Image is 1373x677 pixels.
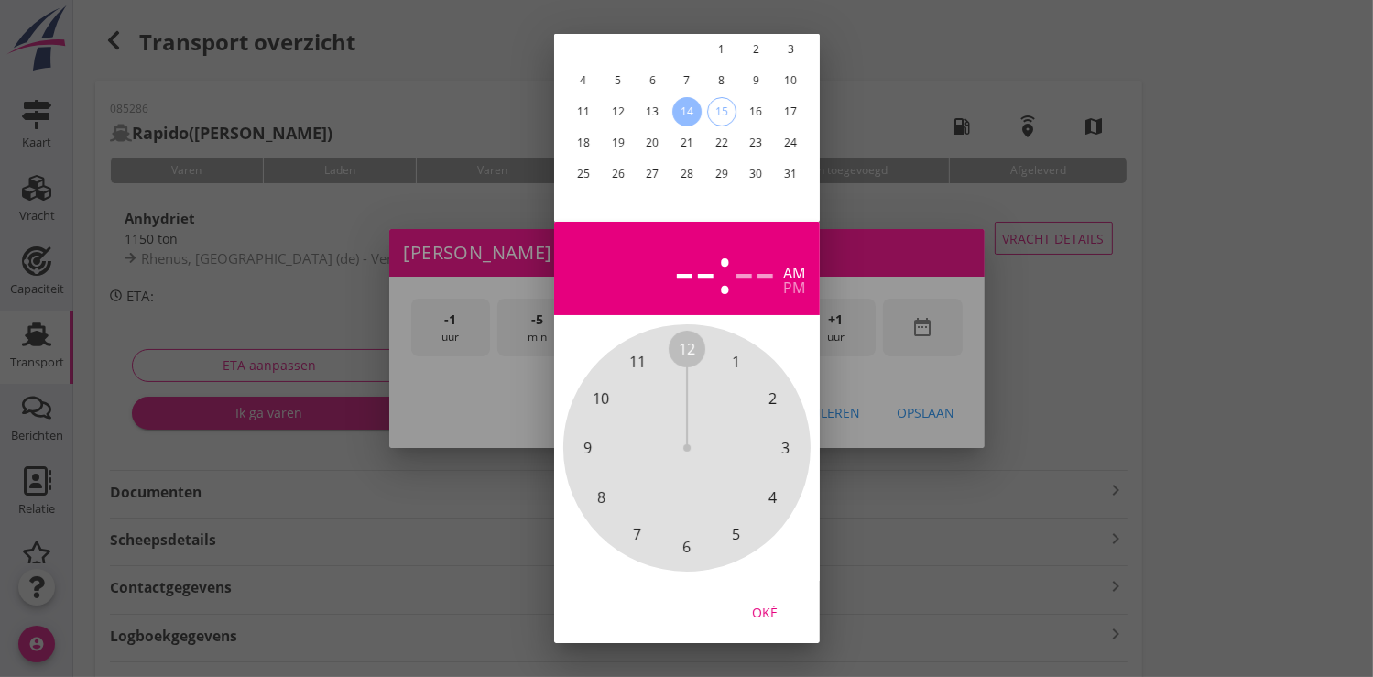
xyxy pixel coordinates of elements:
[741,35,770,64] button: 2
[776,66,805,95] button: 10
[706,128,736,158] button: 22
[732,351,740,373] span: 1
[783,266,805,280] div: am
[706,97,736,126] button: 15
[725,595,805,628] button: Oké
[776,128,805,158] button: 24
[741,66,770,95] button: 9
[583,437,592,459] span: 9
[637,97,667,126] button: 13
[707,98,735,126] div: 15
[629,351,646,373] span: 11
[741,97,770,126] button: 16
[596,486,605,508] span: 8
[637,159,667,189] button: 27
[593,388,609,409] span: 10
[682,536,691,558] span: 6
[741,159,770,189] button: 30
[706,66,736,95] button: 8
[603,66,632,95] button: 5
[603,97,632,126] button: 12
[671,159,701,189] button: 28
[706,35,736,64] button: 1
[732,522,740,544] span: 5
[603,159,632,189] button: 26
[739,602,790,621] div: Oké
[776,159,805,189] button: 31
[671,128,701,158] button: 21
[734,236,776,300] div: --
[679,338,695,360] span: 12
[768,486,777,508] span: 4
[568,128,597,158] button: 18
[741,128,770,158] button: 23
[568,97,597,126] button: 11
[568,66,597,95] button: 4
[637,128,667,158] button: 20
[776,97,805,126] button: 17
[716,236,734,300] span: :
[674,236,716,300] div: --
[783,280,805,295] div: pm
[633,522,641,544] span: 7
[637,66,667,95] button: 6
[671,66,701,95] button: 7
[776,35,805,64] button: 3
[568,159,597,189] button: 25
[671,97,701,126] button: 14
[768,388,777,409] span: 2
[603,128,632,158] button: 19
[706,159,736,189] button: 29
[781,437,790,459] span: 3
